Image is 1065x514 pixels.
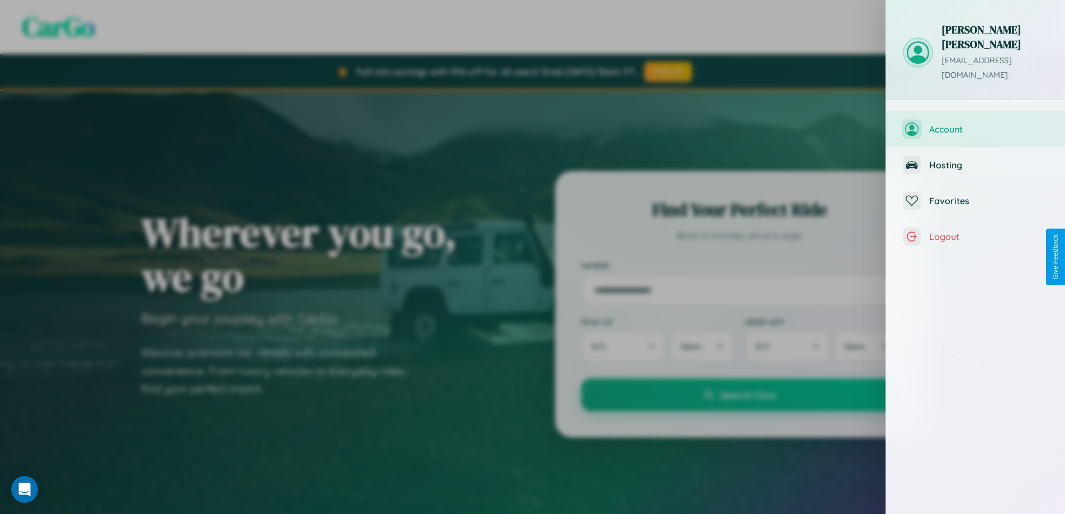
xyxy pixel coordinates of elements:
div: Give Feedback [1052,234,1059,280]
p: [EMAIL_ADDRESS][DOMAIN_NAME] [941,54,1048,83]
span: Hosting [929,159,1048,171]
span: Favorites [929,195,1048,206]
button: Logout [886,219,1065,254]
span: Account [929,124,1048,135]
button: Favorites [886,183,1065,219]
span: Logout [929,231,1048,242]
button: Account [886,111,1065,147]
div: Open Intercom Messenger [11,476,38,503]
button: Hosting [886,147,1065,183]
h3: [PERSON_NAME] [PERSON_NAME] [941,22,1048,51]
